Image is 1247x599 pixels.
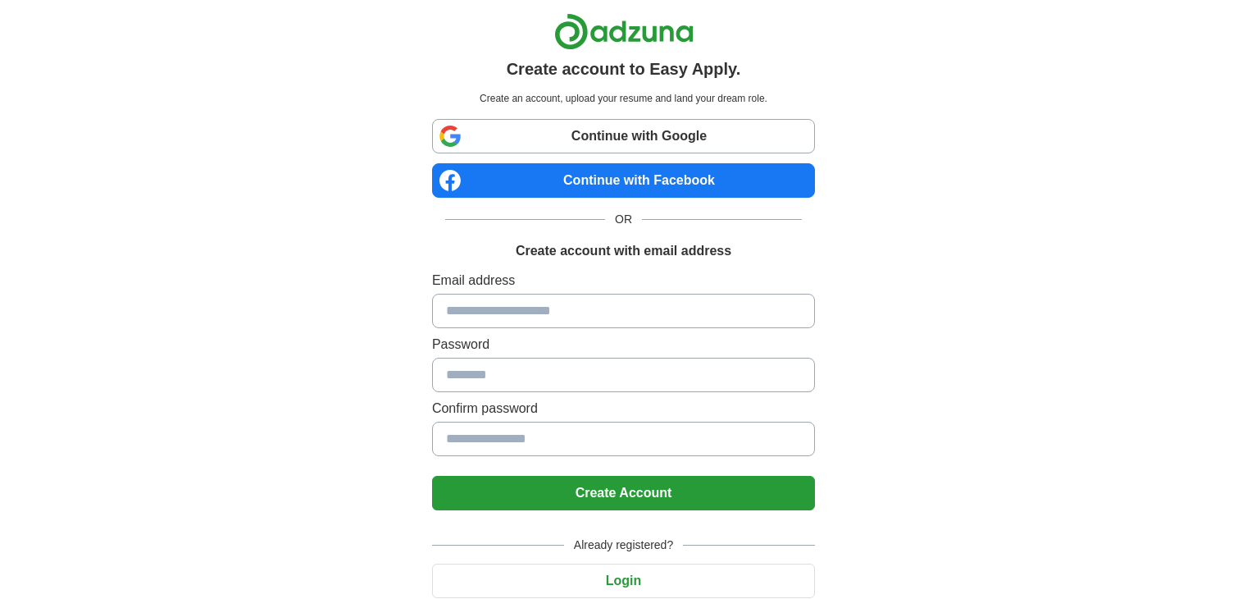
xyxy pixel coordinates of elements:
p: Create an account, upload your resume and land your dream role. [435,91,812,106]
button: Create Account [432,476,815,510]
a: Login [432,574,815,588]
label: Email address [432,271,815,290]
span: Already registered? [564,537,683,554]
label: Password [432,335,815,354]
button: Login [432,564,815,598]
a: Continue with Facebook [432,163,815,198]
img: Adzuna logo [554,13,694,50]
a: Continue with Google [432,119,815,153]
h1: Create account to Easy Apply. [507,57,741,81]
span: OR [605,211,642,228]
h1: Create account with email address [516,241,731,261]
label: Confirm password [432,399,815,418]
